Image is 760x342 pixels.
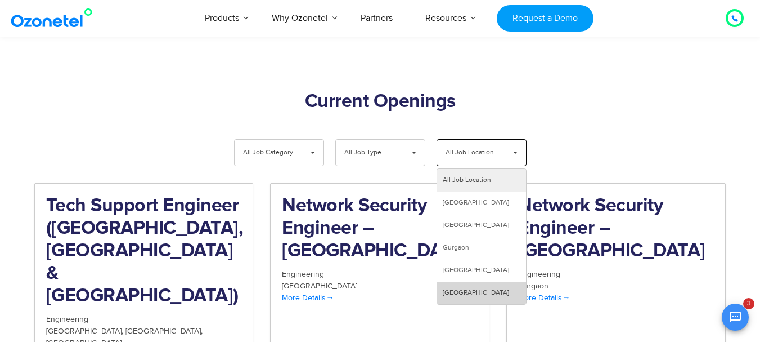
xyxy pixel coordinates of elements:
span: Engineering [282,269,324,279]
a: Request a Demo [497,5,593,32]
h2: Current Openings [34,91,726,113]
h2: Tech Support Engineer ([GEOGRAPHIC_DATA], [GEOGRAPHIC_DATA] & [GEOGRAPHIC_DATA]) [46,195,242,308]
span: ▾ [403,140,425,166]
span: [GEOGRAPHIC_DATA] [282,281,357,291]
span: All Job Location [446,140,499,166]
span: Engineering [46,314,88,324]
li: Gurgaon [437,237,526,259]
li: [GEOGRAPHIC_DATA] [437,282,526,304]
span: All Job Category [243,140,296,166]
li: [GEOGRAPHIC_DATA] [437,214,526,237]
li: All Job Location [437,169,526,192]
li: [GEOGRAPHIC_DATA] [437,192,526,214]
button: Open chat [722,304,749,331]
span: More Details [282,293,334,303]
span: ▾ [302,140,323,166]
span: 3 [743,298,754,309]
span: ▾ [505,140,526,166]
span: Gurgaon [518,281,548,291]
span: Engineering [518,269,560,279]
span: All Job Type [344,140,398,166]
h2: Network Security Engineer – [GEOGRAPHIC_DATA] [518,195,714,263]
li: [GEOGRAPHIC_DATA] [437,259,526,282]
span: More Details [518,293,570,303]
span: [GEOGRAPHIC_DATA] [125,326,203,336]
span: [GEOGRAPHIC_DATA] [46,326,125,336]
h2: Network Security Engineer – [GEOGRAPHIC_DATA] [282,195,478,263]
